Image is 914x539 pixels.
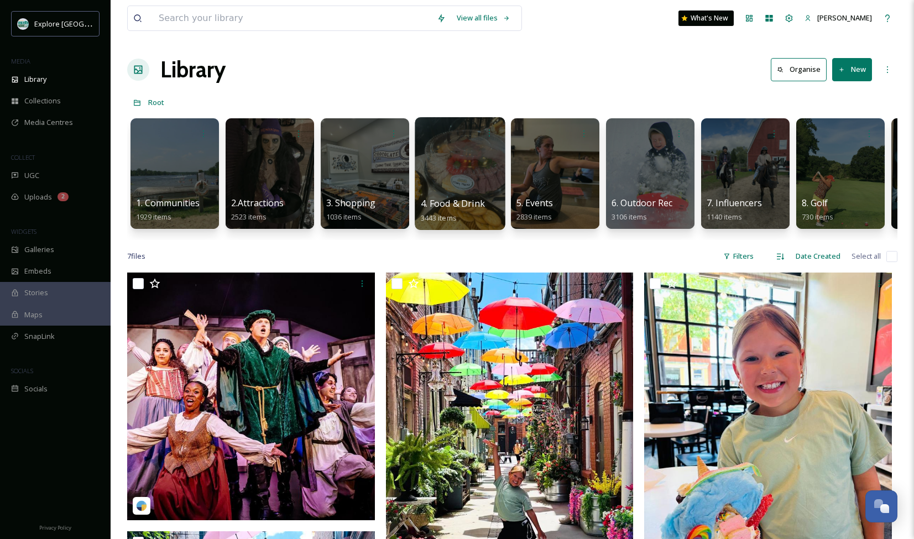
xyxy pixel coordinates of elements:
[136,197,200,209] span: 1. Communities
[421,212,457,222] span: 3443 items
[326,197,375,209] span: 3. Shopping
[865,490,897,522] button: Open Chat
[832,58,872,81] button: New
[612,212,647,222] span: 3106 items
[148,96,164,109] a: Root
[34,18,186,29] span: Explore [GEOGRAPHIC_DATA][PERSON_NAME]
[11,153,35,161] span: COLLECT
[707,198,762,222] a: 7. Influencers1140 items
[231,198,284,222] a: 2.Attractions2523 items
[24,310,43,320] span: Maps
[24,117,73,128] span: Media Centres
[771,58,827,81] button: Organise
[58,192,69,201] div: 2
[11,367,33,375] span: SOCIALS
[24,331,55,342] span: SnapLink
[707,212,742,222] span: 1140 items
[771,58,832,81] a: Organise
[24,266,51,276] span: Embeds
[612,198,672,222] a: 6. Outdoor Rec3106 items
[127,251,145,261] span: 7 file s
[24,287,48,298] span: Stories
[802,198,833,222] a: 8. Golf730 items
[136,212,171,222] span: 1929 items
[153,6,431,30] input: Search your library
[24,192,52,202] span: Uploads
[718,245,759,267] div: Filters
[39,520,71,533] a: Privacy Policy
[707,197,762,209] span: 7. Influencers
[421,197,485,210] span: 4. Food & Drink
[612,197,672,209] span: 6. Outdoor Rec
[11,227,36,236] span: WIDGETS
[516,198,553,222] a: 5. Events2839 items
[802,212,833,222] span: 730 items
[421,198,485,223] a: 4. Food & Drink3443 items
[18,18,29,29] img: 67e7af72-b6c8-455a-acf8-98e6fe1b68aa.avif
[678,11,734,26] a: What's New
[24,244,54,255] span: Galleries
[24,170,39,181] span: UGC
[231,197,284,209] span: 2.Attractions
[24,74,46,85] span: Library
[127,273,375,520] img: autumnsierraxo-2143642.jpg
[802,197,828,209] span: 8. Golf
[136,500,147,511] img: snapsea-logo.png
[11,57,30,65] span: MEDIA
[39,524,71,531] span: Privacy Policy
[790,245,846,267] div: Date Created
[326,198,375,222] a: 3. Shopping1036 items
[817,13,872,23] span: [PERSON_NAME]
[451,7,516,29] a: View all files
[231,212,267,222] span: 2523 items
[148,97,164,107] span: Root
[516,197,553,209] span: 5. Events
[160,53,226,86] a: Library
[852,251,881,261] span: Select all
[24,96,61,106] span: Collections
[516,212,552,222] span: 2839 items
[799,7,878,29] a: [PERSON_NAME]
[24,384,48,394] span: Socials
[326,212,362,222] span: 1036 items
[136,198,200,222] a: 1. Communities1929 items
